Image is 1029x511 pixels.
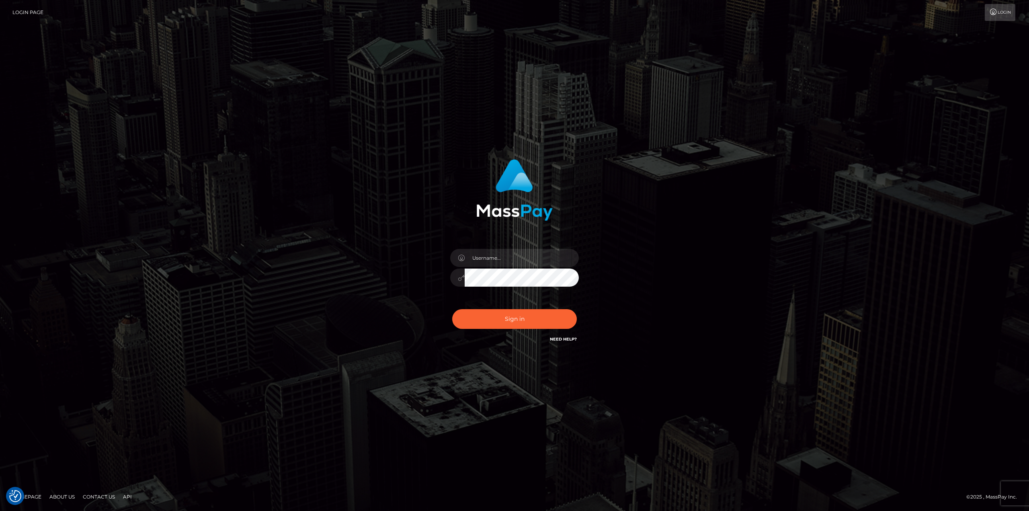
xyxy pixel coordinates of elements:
input: Username... [465,249,579,267]
button: Consent Preferences [9,490,21,502]
a: Login [985,4,1015,21]
a: Contact Us [80,490,118,503]
a: Login Page [12,4,43,21]
button: Sign in [452,309,577,329]
a: Homepage [9,490,45,503]
img: Revisit consent button [9,490,21,502]
img: MassPay Login [476,159,553,221]
a: About Us [46,490,78,503]
a: Need Help? [550,337,577,342]
a: API [120,490,135,503]
div: © 2025 , MassPay Inc. [966,493,1023,501]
